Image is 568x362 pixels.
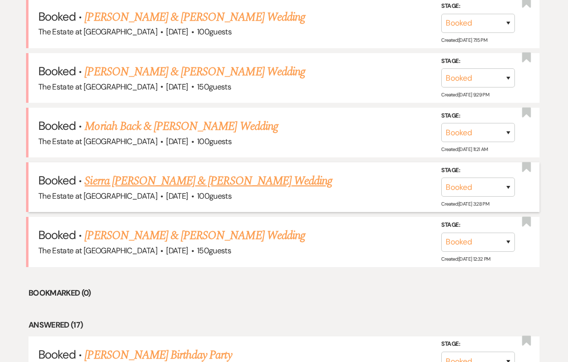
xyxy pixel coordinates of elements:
[441,339,515,350] label: Stage:
[441,56,515,66] label: Stage:
[85,227,305,244] a: [PERSON_NAME] & [PERSON_NAME] Wedding
[38,227,76,242] span: Booked
[38,118,76,133] span: Booked
[441,165,515,176] label: Stage:
[197,82,231,92] span: 150 guests
[166,191,188,201] span: [DATE]
[441,91,489,98] span: Created: [DATE] 9:29 PM
[38,136,157,147] span: The Estate at [GEOGRAPHIC_DATA]
[441,111,515,121] label: Stage:
[85,172,332,190] a: Sierra [PERSON_NAME] & [PERSON_NAME] Wedding
[85,118,278,135] a: Moriah Back & [PERSON_NAME] Wedding
[38,347,76,362] span: Booked
[441,1,515,12] label: Stage:
[441,220,515,231] label: Stage:
[441,256,490,262] span: Created: [DATE] 12:32 PM
[441,37,487,43] span: Created: [DATE] 7:15 PM
[166,82,188,92] span: [DATE]
[197,191,231,201] span: 100 guests
[197,245,231,256] span: 150 guests
[38,245,157,256] span: The Estate at [GEOGRAPHIC_DATA]
[28,319,540,332] li: Answered (17)
[28,287,540,300] li: Bookmarked (0)
[38,9,76,24] span: Booked
[85,63,305,81] a: [PERSON_NAME] & [PERSON_NAME] Wedding
[166,245,188,256] span: [DATE]
[38,27,157,37] span: The Estate at [GEOGRAPHIC_DATA]
[197,27,231,37] span: 100 guests
[441,146,487,152] span: Created: [DATE] 11:21 AM
[38,173,76,188] span: Booked
[38,82,157,92] span: The Estate at [GEOGRAPHIC_DATA]
[85,8,305,26] a: [PERSON_NAME] & [PERSON_NAME] Wedding
[441,201,489,207] span: Created: [DATE] 3:28 PM
[197,136,231,147] span: 100 guests
[166,136,188,147] span: [DATE]
[166,27,188,37] span: [DATE]
[38,191,157,201] span: The Estate at [GEOGRAPHIC_DATA]
[38,63,76,79] span: Booked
